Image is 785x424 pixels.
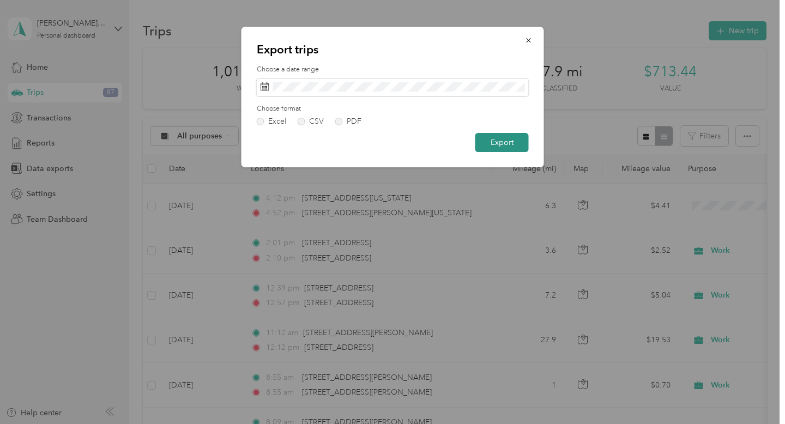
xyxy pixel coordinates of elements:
p: Export trips [257,42,529,57]
div: PDF [347,118,361,125]
div: Excel [268,118,286,125]
label: Choose a date range [257,65,529,75]
label: Choose format [257,104,529,114]
div: CSV [309,118,324,125]
button: Export [475,133,529,152]
iframe: Everlance-gr Chat Button Frame [724,363,785,424]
